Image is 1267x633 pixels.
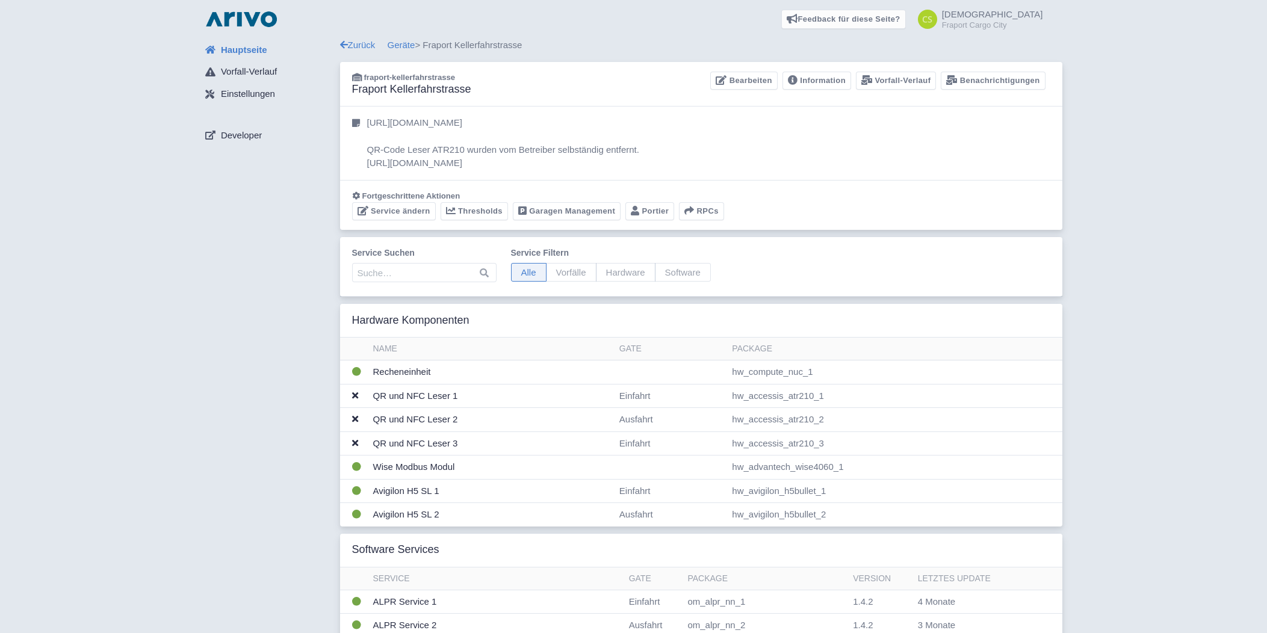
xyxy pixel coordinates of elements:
td: Ausfahrt [615,408,728,432]
th: Service [368,567,624,590]
span: Hardware [596,263,655,282]
a: Garagen Management [513,202,621,221]
th: Package [683,567,848,590]
span: Alle [511,263,547,282]
span: 1.4.2 [853,596,873,607]
a: Vorfall-Verlauf [196,61,340,84]
h3: Software Services [352,543,439,557]
span: Fortgeschrittene Aktionen [362,191,460,200]
td: hw_avigilon_h5bullet_1 [727,479,1062,503]
a: Einstellungen [196,83,340,106]
td: hw_accessis_atr210_1 [727,384,1062,408]
td: QR und NFC Leser 2 [368,408,615,432]
th: Letztes Update [913,567,1039,590]
td: Wise Modbus Modul [368,455,615,480]
td: hw_advantech_wise4060_1 [727,455,1062,480]
span: Vorfall-Verlauf [221,65,277,79]
button: RPCs [679,202,724,221]
td: QR und NFC Leser 1 [368,384,615,408]
a: [DEMOGRAPHIC_DATA] Fraport Cargo City [911,10,1043,29]
label: Service suchen [352,247,497,259]
td: Avigilon H5 SL 2 [368,503,615,526]
a: Benachrichtigungen [941,72,1045,90]
td: QR und NFC Leser 3 [368,431,615,455]
td: hw_compute_nuc_1 [727,360,1062,384]
p: [URL][DOMAIN_NAME] QR-Code Leser ATR210 wurden vom Betreiber selbständig entfernt. [URL][DOMAIN_N... [367,116,639,170]
td: Einfahrt [615,479,728,503]
a: Zurück [340,40,376,50]
td: Einfahrt [615,384,728,408]
span: Hauptseite [221,43,267,57]
span: Developer [221,129,262,143]
h3: Fraport Kellerfahrstrasse [352,83,471,96]
th: Gate [615,338,728,360]
div: > Fraport Kellerfahrstrasse [340,39,1062,52]
td: om_alpr_nn_1 [683,590,848,614]
td: ALPR Service 1 [368,590,624,614]
th: Gate [624,567,683,590]
th: Version [848,567,913,590]
a: Vorfall-Verlauf [856,72,936,90]
a: Geräte [388,40,415,50]
span: [DEMOGRAPHIC_DATA] [942,9,1043,19]
h3: Hardware Komponenten [352,314,469,327]
td: Recheneinheit [368,360,615,384]
td: Einfahrt [624,590,683,614]
span: fraport-kellerfahrstrasse [364,73,456,82]
small: Fraport Cargo City [942,21,1043,29]
span: 1.4.2 [853,620,873,630]
a: Service ändern [352,202,436,221]
label: Service filtern [511,247,711,259]
img: logo [203,10,280,29]
a: Information [782,72,851,90]
td: 4 Monate [913,590,1039,614]
td: Ausfahrt [615,503,728,526]
td: Einfahrt [615,431,728,455]
td: hw_accessis_atr210_2 [727,408,1062,432]
input: Suche… [352,263,497,282]
th: Package [727,338,1062,360]
span: Vorfälle [546,263,596,282]
a: Feedback für diese Seite? [781,10,906,29]
span: Einstellungen [221,87,275,101]
td: hw_accessis_atr210_3 [727,431,1062,455]
td: hw_avigilon_h5bullet_2 [727,503,1062,526]
a: Bearbeiten [710,72,777,90]
a: Portier [625,202,674,221]
th: Name [368,338,615,360]
td: Avigilon H5 SL 1 [368,479,615,503]
span: Software [655,263,711,282]
a: Hauptseite [196,39,340,61]
a: Developer [196,124,340,147]
a: Thresholds [441,202,508,221]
